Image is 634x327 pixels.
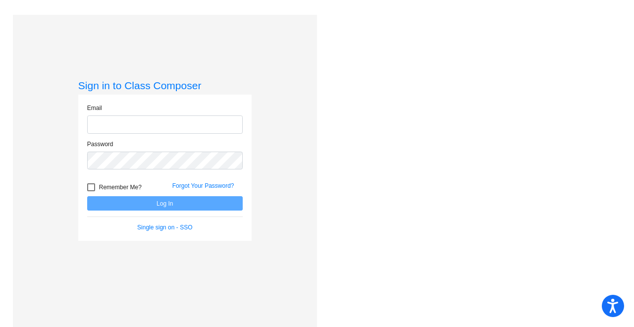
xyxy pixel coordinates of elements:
[137,224,192,231] a: Single sign on - SSO
[87,104,102,112] label: Email
[87,196,243,211] button: Log In
[78,79,252,92] h3: Sign in to Class Composer
[172,182,234,189] a: Forgot Your Password?
[99,181,142,193] span: Remember Me?
[87,140,113,149] label: Password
